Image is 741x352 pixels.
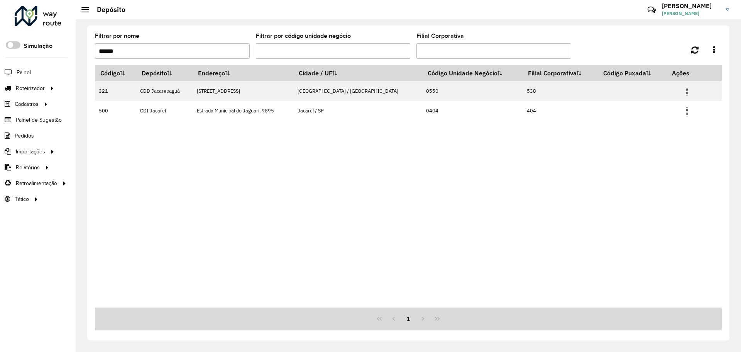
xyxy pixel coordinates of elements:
span: Relatórios [16,163,40,172]
td: 0404 [422,101,523,121]
span: [PERSON_NAME] [662,10,720,17]
th: Filial Corporativa [523,65,598,81]
span: Pedidos [15,132,34,140]
td: 500 [95,101,136,121]
th: Depósito [136,65,193,81]
td: 0550 [422,81,523,101]
h3: [PERSON_NAME] [662,2,720,10]
td: 404 [523,101,598,121]
td: CDI Jacareí [136,101,193,121]
td: [STREET_ADDRESS] [193,81,293,101]
span: Retroalimentação [16,179,57,187]
label: Filial Corporativa [416,31,464,41]
th: Ações [667,65,713,81]
h2: Depósito [89,5,125,14]
th: Endereço [193,65,293,81]
th: Código Puxada [598,65,667,81]
button: 1 [401,311,416,326]
span: Roteirizador [16,84,45,92]
th: Cidade / UF [294,65,422,81]
th: Código [95,65,136,81]
span: Painel [17,68,31,77]
a: Contato Rápido [643,2,660,18]
td: 321 [95,81,136,101]
td: [GEOGRAPHIC_DATA] / [GEOGRAPHIC_DATA] [294,81,422,101]
span: Painel de Sugestão [16,116,62,124]
span: Cadastros [15,100,39,108]
th: Código Unidade Negócio [422,65,523,81]
td: 538 [523,81,598,101]
td: Jacareí / SP [294,101,422,121]
label: Filtrar por nome [95,31,139,41]
span: Importações [16,148,45,156]
span: Tático [15,195,29,203]
td: Estrada Municipal do Jaguari, 9895 [193,101,293,121]
label: Filtrar por código unidade negócio [256,31,351,41]
td: CDD Jacarepaguá [136,81,193,101]
label: Simulação [24,41,52,51]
